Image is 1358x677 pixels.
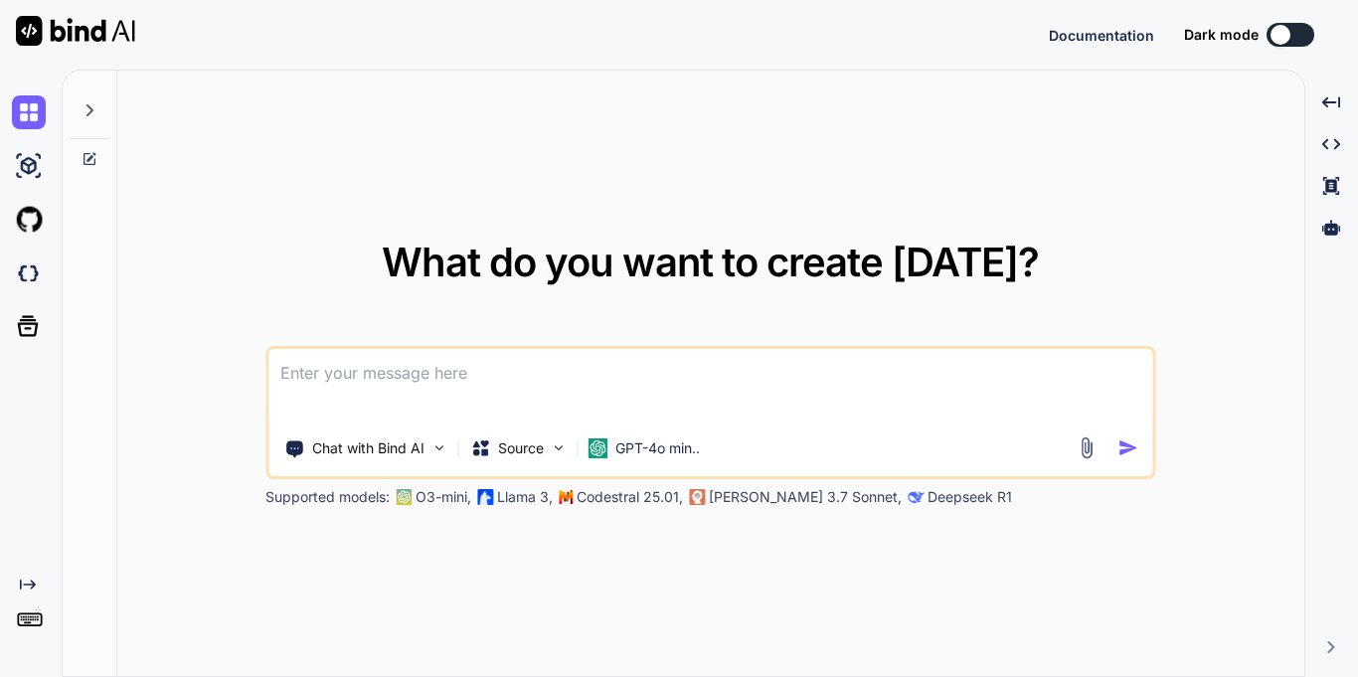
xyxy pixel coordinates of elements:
[928,487,1012,507] p: Deepseek R1
[416,487,471,507] p: O3-mini,
[588,438,607,458] img: GPT-4o mini
[497,487,553,507] p: Llama 3,
[1049,25,1154,46] button: Documentation
[12,256,46,290] img: darkCloudIdeIcon
[615,438,700,458] p: GPT-4o min..
[396,489,412,505] img: GPT-4
[12,203,46,237] img: githubLight
[908,489,924,505] img: claude
[689,489,705,505] img: claude
[12,95,46,129] img: chat
[1049,27,1154,44] span: Documentation
[709,487,902,507] p: [PERSON_NAME] 3.7 Sonnet,
[1117,437,1138,458] img: icon
[477,489,493,505] img: Llama2
[498,438,544,458] p: Source
[559,490,573,504] img: Mistral-AI
[12,149,46,183] img: ai-studio
[550,439,567,456] img: Pick Models
[1075,436,1098,459] img: attachment
[265,487,390,507] p: Supported models:
[16,16,135,46] img: Bind AI
[382,238,1039,286] span: What do you want to create [DATE]?
[312,438,424,458] p: Chat with Bind AI
[577,487,683,507] p: Codestral 25.01,
[430,439,447,456] img: Pick Tools
[1184,25,1259,45] span: Dark mode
